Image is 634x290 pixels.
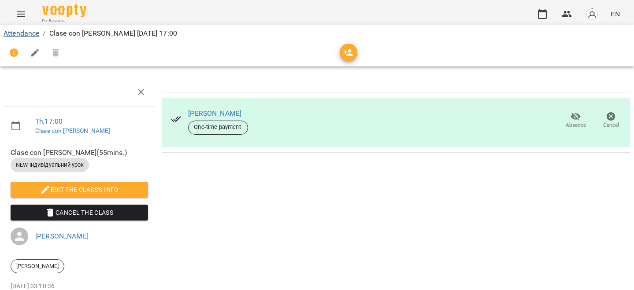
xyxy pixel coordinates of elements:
[603,121,619,129] span: Cancel
[558,108,593,133] button: Absence
[593,108,629,133] button: Cancel
[42,18,86,24] span: For Business
[35,127,110,134] a: Clase con [PERSON_NAME]
[49,28,177,39] p: Clase con [PERSON_NAME] [DATE] 17:00
[42,4,86,17] img: Voopty Logo
[566,121,586,129] span: Absence
[18,207,141,218] span: Cancel the class
[611,9,620,18] span: EN
[11,259,64,273] div: [PERSON_NAME]
[11,161,89,169] span: NEW Індивідуальний урок
[4,28,630,39] nav: breadcrumb
[586,8,598,20] img: avatar_s.png
[11,182,148,198] button: Edit the class's Info
[11,4,32,25] button: Menu
[35,232,89,240] a: [PERSON_NAME]
[188,109,241,117] a: [PERSON_NAME]
[11,262,64,270] span: [PERSON_NAME]
[607,6,623,22] button: EN
[35,117,63,125] a: Th , 17:00
[43,28,45,39] li: /
[189,123,248,131] span: One-time payment
[11,205,148,220] button: Cancel the class
[4,29,39,37] a: Attendance
[18,184,141,195] span: Edit the class's Info
[11,147,148,158] span: Clase con [PERSON_NAME] ( 55 mins. )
